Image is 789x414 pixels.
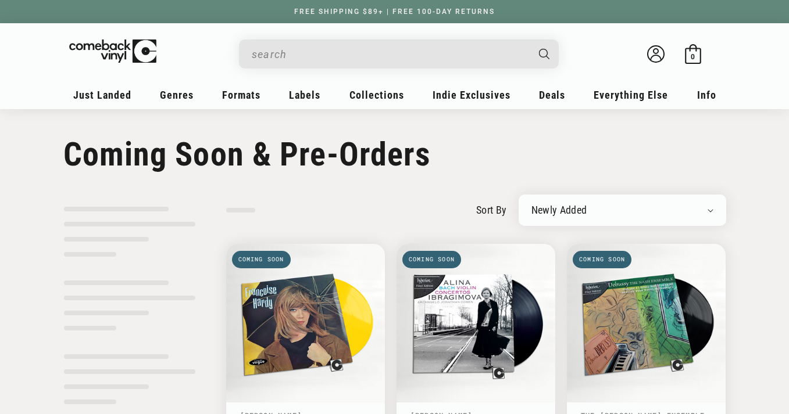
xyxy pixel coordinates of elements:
[529,39,560,69] button: Search
[283,8,506,16] a: FREE SHIPPING $89+ | FREE 100-DAY RETURNS
[222,89,260,101] span: Formats
[539,89,565,101] span: Deals
[239,39,559,69] div: Search
[73,89,131,101] span: Just Landed
[289,89,320,101] span: Labels
[594,89,668,101] span: Everything Else
[691,52,695,61] span: 0
[63,135,726,174] h1: Coming Soon & Pre-Orders
[160,89,194,101] span: Genres
[476,202,507,218] label: sort by
[349,89,404,101] span: Collections
[252,42,527,66] input: search
[697,89,716,101] span: Info
[433,89,510,101] span: Indie Exclusives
